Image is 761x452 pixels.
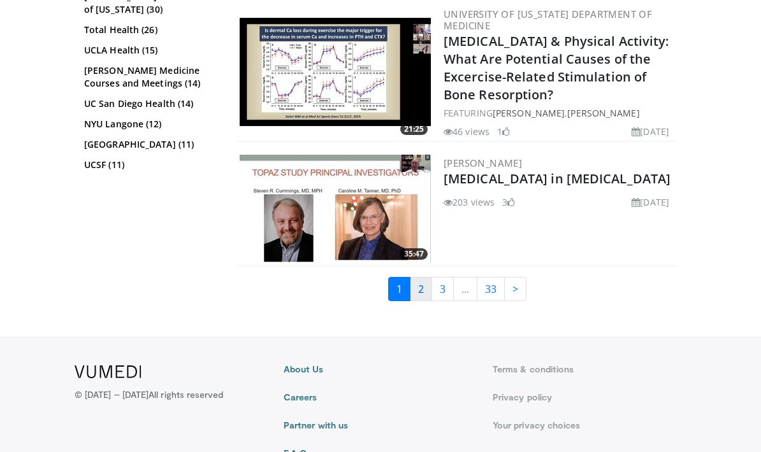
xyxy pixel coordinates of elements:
[444,8,652,32] a: University of [US_STATE] Department of Medicine
[84,118,215,131] a: NYU Langone (12)
[410,277,432,301] a: 2
[84,44,215,57] a: UCLA Health (15)
[84,24,215,36] a: Total Health (26)
[444,170,670,187] a: [MEDICAL_DATA] in [MEDICAL_DATA]
[75,388,224,401] p: © [DATE] – [DATE]
[444,125,489,138] li: 46 views
[284,391,477,404] a: Careers
[237,277,677,301] nav: Search results pages
[444,157,522,169] a: [PERSON_NAME]
[444,195,495,209] li: 203 views
[493,419,686,432] a: Your privacy choices
[477,277,505,301] a: 33
[493,107,565,119] a: [PERSON_NAME]
[240,155,431,263] a: 35:47
[632,125,669,138] li: [DATE]
[84,97,215,110] a: UC San Diego Health (14)
[497,125,510,138] li: 1
[502,195,515,209] li: 3
[493,391,686,404] a: Privacy policy
[84,64,215,90] a: [PERSON_NAME] Medicine Courses and Meetings (14)
[75,365,141,378] img: VuMedi Logo
[240,155,431,263] img: 2eccbe7c-d1e1-438f-a742-63eb22adf364.300x170_q85_crop-smart_upscale.jpg
[444,106,674,120] div: FEATURING ,
[493,363,686,376] a: Terms & conditions
[567,107,639,119] a: [PERSON_NAME]
[240,18,431,126] a: 21:25
[84,159,215,171] a: UCSF (11)
[388,277,410,301] a: 1
[149,389,223,400] span: All rights reserved
[504,277,526,301] a: >
[284,363,477,376] a: About Us
[240,18,431,126] img: e6a06860-e1fb-4dc3-bfab-f53d6c8b453d.300x170_q85_crop-smart_upscale.jpg
[284,419,477,432] a: Partner with us
[400,248,428,260] span: 35:47
[84,138,215,151] a: [GEOGRAPHIC_DATA] (11)
[431,277,454,301] a: 3
[632,195,669,209] li: [DATE]
[400,124,428,135] span: 21:25
[444,32,669,103] a: [MEDICAL_DATA] & Physical Activity: What Are Potential Causes of the Excercise-Related Stimulatio...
